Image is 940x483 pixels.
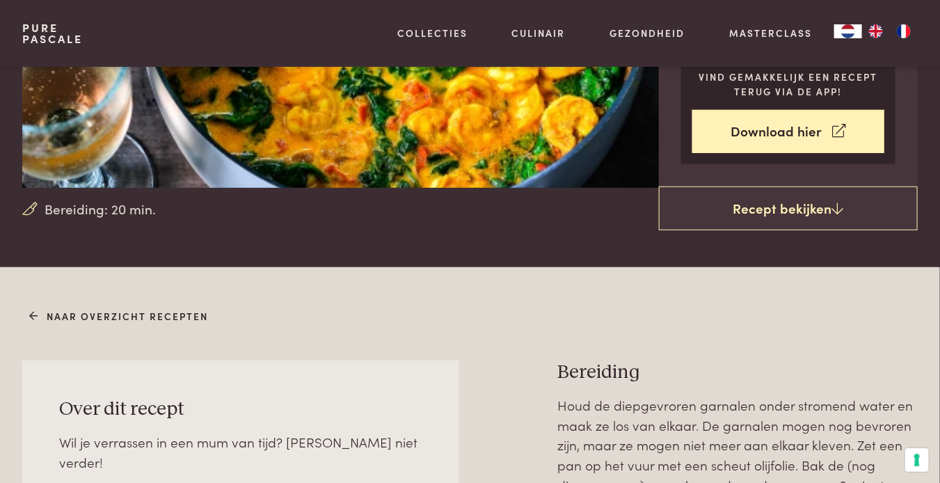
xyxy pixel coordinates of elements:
[862,24,918,38] ul: Language list
[59,397,422,422] h3: Over dit recept
[834,24,918,38] aside: Language selected: Nederlands
[512,26,566,40] a: Culinair
[890,24,918,38] a: FR
[834,24,862,38] a: NL
[692,70,885,98] p: Vind gemakkelijk een recept terug via de app!
[610,26,685,40] a: Gezondheid
[45,199,157,219] span: Bereiding: 20 min.
[905,448,929,472] button: Uw voorkeuren voor toestemming voor trackingtechnologieën
[30,309,209,324] a: Naar overzicht recepten
[862,24,890,38] a: EN
[59,432,422,472] div: Wil je verrassen in een mum van tijd? [PERSON_NAME] niet verder!
[659,187,918,231] a: Recept bekijken
[397,26,468,40] a: Collecties
[834,24,862,38] div: Language
[729,26,812,40] a: Masterclass
[557,361,918,385] h3: Bereiding
[22,22,83,45] a: PurePascale
[692,110,885,154] a: Download hier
